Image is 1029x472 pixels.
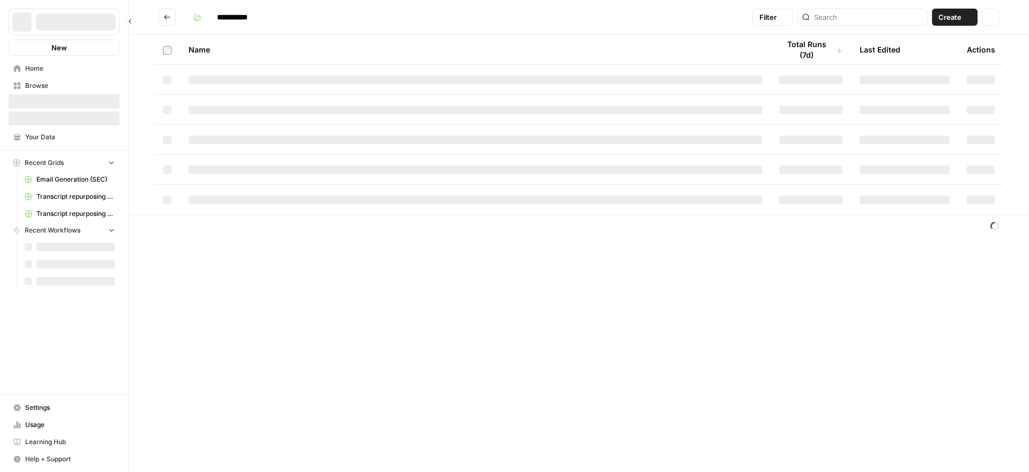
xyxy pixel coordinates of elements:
span: Help + Support [25,454,115,464]
div: Last Edited [860,35,900,64]
button: Filter [752,9,793,26]
button: Recent Workflows [9,222,120,238]
button: New [9,40,120,56]
a: Browse [9,77,120,94]
span: Recent Grids [25,158,64,168]
span: Create [938,12,961,23]
span: Home [25,64,115,73]
span: New [51,42,67,53]
span: Browse [25,81,115,91]
a: Settings [9,399,120,416]
span: Settings [25,403,115,413]
a: Transcript repurposing (CSC) [20,188,120,205]
span: Usage [25,420,115,430]
a: Usage [9,416,120,433]
button: Go back [159,9,176,26]
a: Your Data [9,129,120,146]
div: Actions [967,35,995,64]
button: Create [932,9,978,26]
input: Search [814,12,923,23]
span: Learning Hub [25,437,115,447]
span: Transcript repurposing (FA) [36,209,115,219]
span: Email Generation (SEC) [36,175,115,184]
a: Home [9,60,120,77]
button: Help + Support [9,451,120,468]
span: Transcript repurposing (CSC) [36,192,115,201]
div: Name [189,35,762,64]
a: Learning Hub [9,433,120,451]
button: Recent Grids [9,155,120,171]
a: Email Generation (SEC) [20,171,120,188]
span: Your Data [25,132,115,142]
span: Recent Workflows [25,226,80,235]
span: Filter [759,12,777,23]
div: Total Runs (7d) [779,35,842,64]
a: Transcript repurposing (FA) [20,205,120,222]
